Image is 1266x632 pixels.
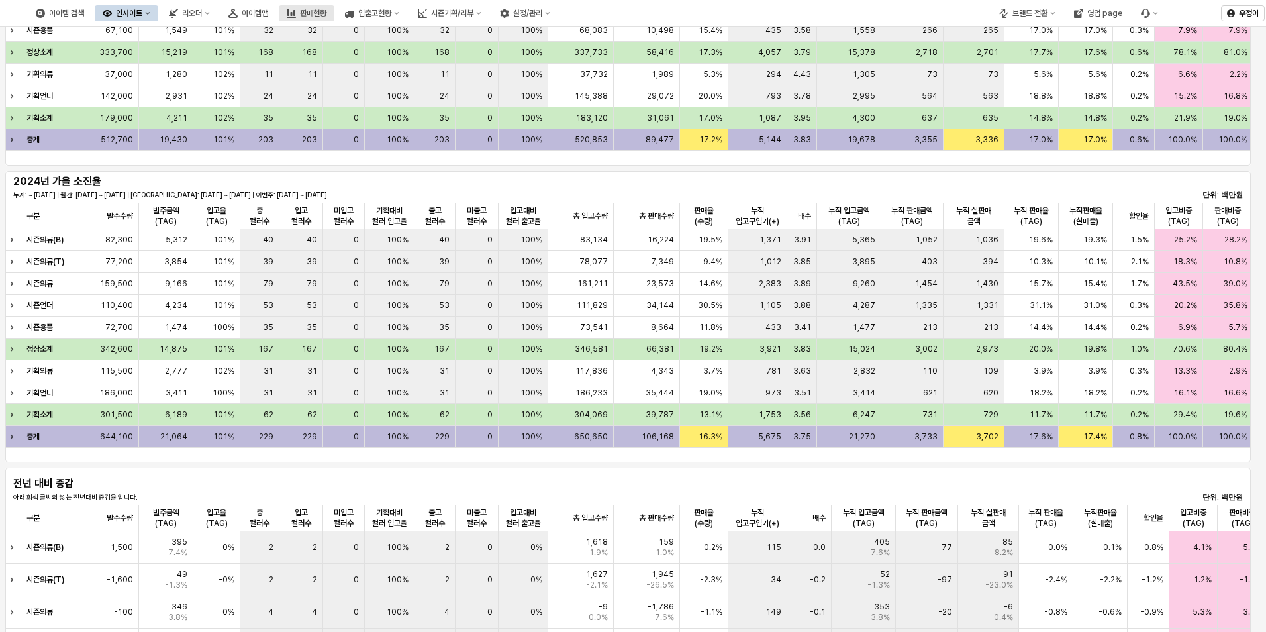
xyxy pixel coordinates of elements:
span: 68,083 [579,25,608,36]
div: 리오더 [182,9,202,18]
span: 10.8% [1224,256,1247,267]
button: 아이템 검색 [28,5,92,21]
span: 누적 입고금액(TAG) [837,507,890,529]
div: Expand row [5,317,23,338]
span: 100% [520,91,542,101]
span: 17.0% [1083,134,1107,145]
span: 총 컬러수 [246,507,273,529]
div: 설정/관리 [513,9,542,18]
p: 단위: 백만원 [1140,189,1243,201]
span: 15.4% [699,25,722,36]
span: 2,701 [977,47,998,58]
span: 10,498 [646,25,674,36]
span: 0.3% [1130,25,1149,36]
span: 0.6% [1130,134,1149,145]
span: 누적 실판매 금액 [949,205,998,227]
div: 영업 page [1087,9,1122,18]
span: 2.1% [1131,256,1149,267]
div: Expand row [5,42,23,63]
span: 78.1% [1173,47,1197,58]
span: 발주수량 [107,211,133,221]
span: 563 [983,91,998,101]
span: 19.0% [1224,113,1247,123]
span: 793 [765,91,781,101]
span: 발주금액(TAG) [144,205,187,227]
span: 19.6% [1029,235,1053,245]
span: 0.2% [1130,69,1149,79]
span: 총 판매수량 [639,211,674,221]
span: 4.43 [793,69,811,79]
span: 24 [307,91,317,101]
span: 기획대비 컬러 입고율 [370,205,409,227]
span: 29,072 [647,91,674,101]
span: 17.7% [1029,47,1053,58]
span: 누적 판매율(TAG) [1010,205,1053,227]
span: 3.95 [793,113,811,123]
span: 1,280 [166,69,187,79]
span: 2,931 [166,91,187,101]
span: 입고비중(TAG) [1160,205,1197,227]
span: 100.0% [1168,134,1197,145]
span: 40 [439,235,450,245]
span: 15,219 [161,47,187,58]
div: Expand row [5,107,23,129]
span: 31,061 [647,113,674,123]
div: 브랜드 전환 [1012,9,1047,18]
span: 40 [307,235,317,245]
span: 출고 컬러수 [420,507,450,529]
div: 인사이트 [116,9,142,18]
div: Expand row [5,20,23,41]
span: 누적 판매금액(TAG) [887,205,938,227]
div: Expand row [5,339,23,360]
span: 14.8% [1083,113,1107,123]
button: 인사이트 [95,5,158,21]
button: 판매현황 [279,5,334,21]
button: 설정/관리 [492,5,558,21]
span: 3.83 [793,134,811,145]
div: Expand row [5,273,23,294]
div: Expand row [5,596,23,628]
span: 17.2% [699,134,722,145]
div: Expand row [5,295,23,316]
span: 0.2% [1130,113,1149,123]
span: 294 [766,69,781,79]
strong: 시즌의류(B) [26,235,64,244]
div: Expand row [5,85,23,107]
span: 판매율(수량) [685,205,722,227]
button: 입출고현황 [337,5,407,21]
span: 11 [308,69,317,79]
span: 203 [434,134,450,145]
div: Expand row [5,64,23,85]
span: 4,300 [852,113,875,123]
span: 101% [213,256,234,267]
div: Expand row [5,251,23,272]
strong: 기획의류 [26,70,53,79]
span: 32 [440,25,450,36]
strong: 시즌의류(T) [26,257,64,266]
span: 203 [302,134,317,145]
span: 183,120 [576,113,608,123]
span: 40 [263,235,273,245]
span: 1,052 [916,235,938,245]
span: 39 [263,256,273,267]
span: 0 [487,113,493,123]
span: 89,477 [646,134,674,145]
span: 168 [434,47,450,58]
span: 누적 판매금액(TAG) [901,507,952,529]
span: 77,200 [105,256,133,267]
span: 16.8% [1224,91,1247,101]
span: 403 [922,256,938,267]
span: 누적 입고구입가(+) [734,507,781,529]
span: 1,371 [759,235,781,245]
button: 리오더 [161,5,218,21]
span: 0.2% [1130,91,1149,101]
span: 0 [487,25,493,36]
span: 3,895 [852,256,875,267]
div: 브랜드 전환 [991,5,1063,21]
span: 17.0% [1083,25,1107,36]
span: 19,430 [160,134,187,145]
span: 0 [354,235,359,245]
span: 6.6% [1178,69,1197,79]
